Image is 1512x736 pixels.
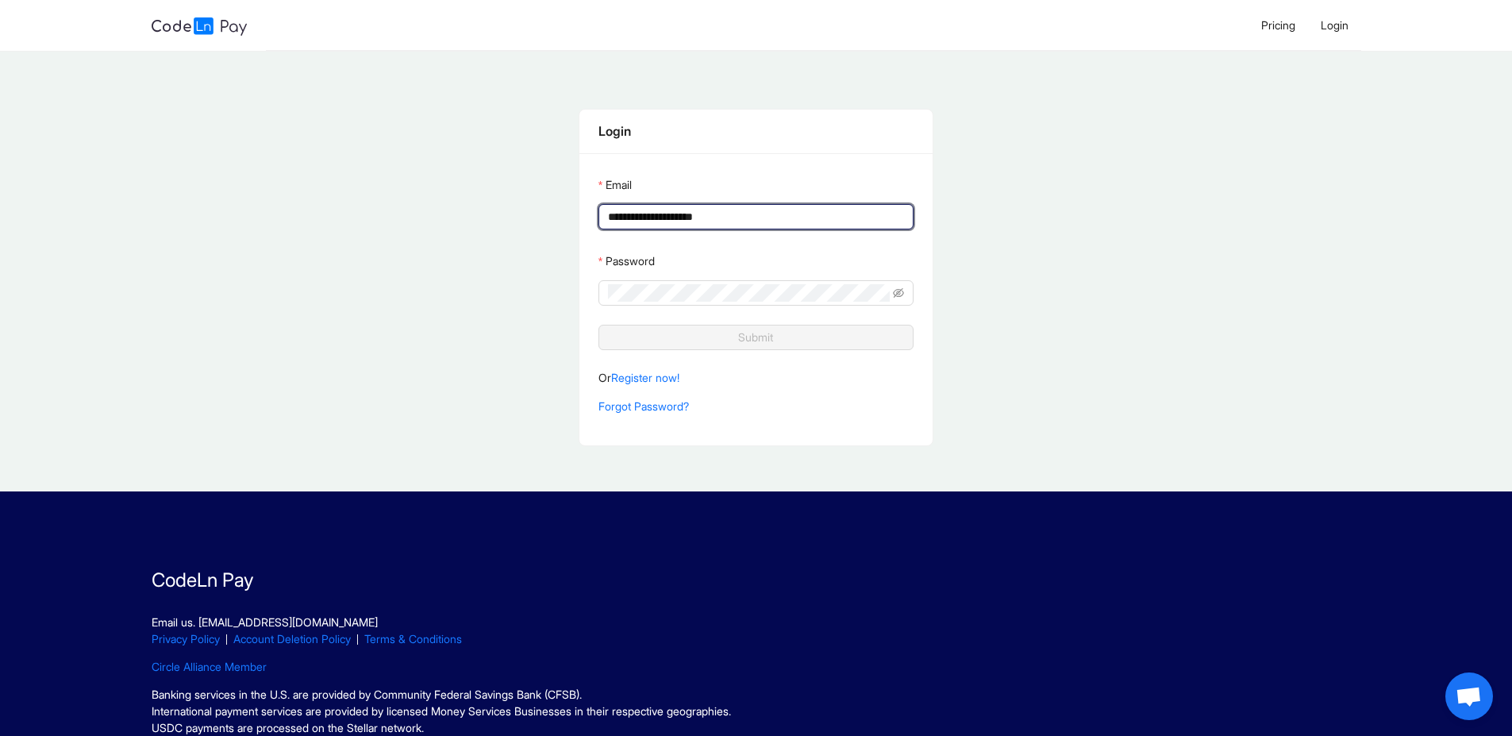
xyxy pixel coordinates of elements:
[738,329,773,346] span: Submit
[152,660,267,673] a: Circle Alliance Member
[598,325,914,350] button: Submit
[152,615,378,629] a: Email us. [EMAIL_ADDRESS][DOMAIN_NAME]
[152,566,1361,595] p: CodeLn Pay
[893,287,904,299] span: eye-invisible
[598,121,914,141] div: Login
[1261,18,1295,32] span: Pricing
[598,399,689,413] a: Forgot Password?
[152,632,220,645] a: Privacy Policy
[611,371,679,384] a: Register now!
[1321,18,1348,32] span: Login
[152,17,247,36] img: logo
[598,249,655,274] label: Password
[152,688,731,734] span: Banking services in the U.S. are provided by Community Federal Savings Bank (CFSB). International...
[608,208,902,225] input: Email
[598,369,914,387] p: Or
[1445,672,1493,720] div: Open chat
[598,172,632,198] label: Email
[364,632,462,645] a: Terms & Conditions
[233,632,351,645] a: Account Deletion Policy
[608,284,891,302] input: Password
